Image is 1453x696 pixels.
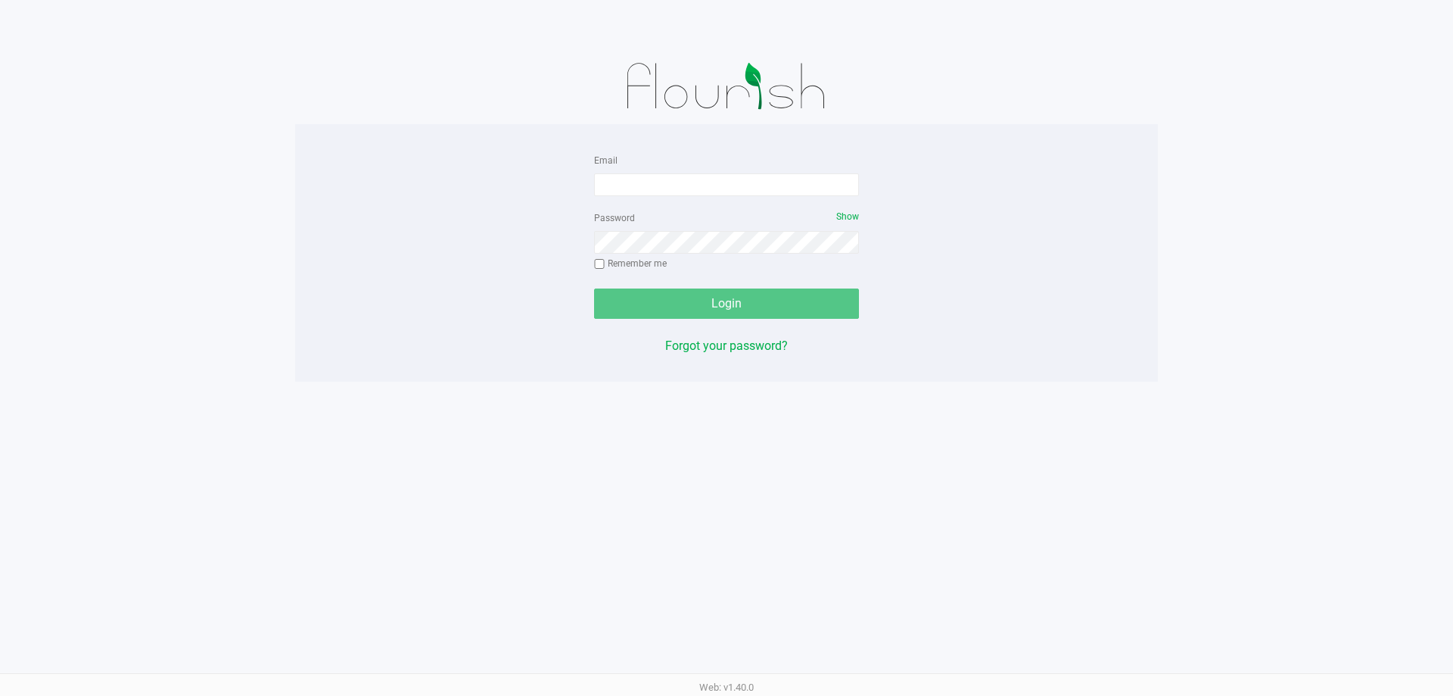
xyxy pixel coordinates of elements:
input: Remember me [594,259,605,270]
span: Web: v1.40.0 [699,682,754,693]
label: Password [594,211,635,225]
button: Forgot your password? [665,337,788,355]
label: Email [594,154,618,167]
span: Show [836,211,859,222]
label: Remember me [594,257,667,270]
